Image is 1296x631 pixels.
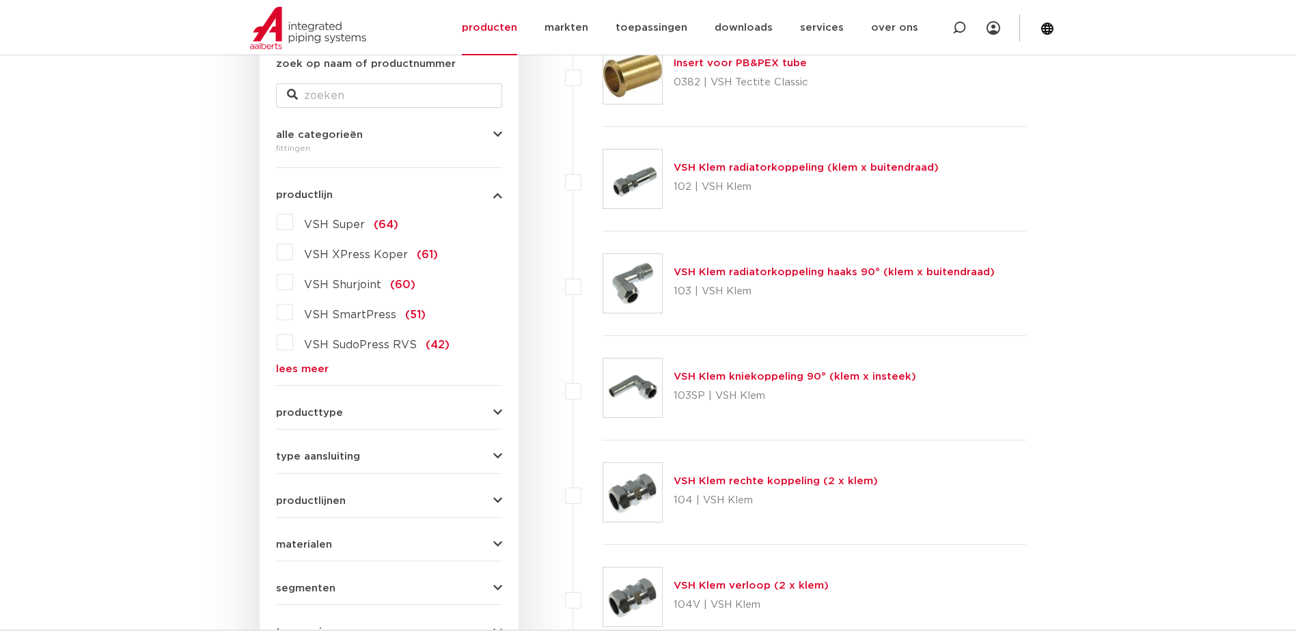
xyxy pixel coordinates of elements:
p: 104V | VSH Klem [674,594,829,616]
button: type aansluiting [276,451,502,462]
a: Insert voor PB&PEX tube [674,58,807,68]
span: (64) [374,219,398,230]
a: VSH Klem rechte koppeling (2 x klem) [674,476,878,486]
img: Thumbnail for Insert voor PB&PEX tube [603,45,662,104]
span: producttype [276,408,343,418]
span: VSH Super [304,219,365,230]
p: 103 | VSH Klem [674,281,995,303]
a: VSH Klem radiatorkoppeling (klem x buitendraad) [674,163,939,173]
button: materialen [276,539,502,550]
span: productlijnen [276,496,346,506]
img: Thumbnail for VSH Klem kniekoppeling 90° (klem x insteek) [603,359,662,417]
label: zoek op naam of productnummer [276,56,456,72]
button: alle categorieën [276,130,502,140]
span: (51) [405,309,426,320]
p: 104 | VSH Klem [674,490,878,511]
img: Thumbnail for VSH Klem radiatorkoppeling haaks 90° (klem x buitendraad) [603,254,662,313]
p: 0382 | VSH Tectite Classic [674,72,808,94]
span: VSH SudoPress RVS [304,339,417,350]
span: alle categorieën [276,130,363,140]
input: zoeken [276,83,502,108]
button: productlijn [276,190,502,200]
span: type aansluiting [276,451,360,462]
img: Thumbnail for VSH Klem rechte koppeling (2 x klem) [603,463,662,522]
div: fittingen [276,140,502,156]
p: 103SP | VSH Klem [674,385,916,407]
button: segmenten [276,583,502,593]
button: producttype [276,408,502,418]
a: lees meer [276,364,502,374]
img: Thumbnail for VSH Klem radiatorkoppeling (klem x buitendraad) [603,150,662,208]
span: VSH SmartPress [304,309,396,320]
span: VSH Shurjoint [304,279,381,290]
span: productlijn [276,190,333,200]
span: materialen [276,539,332,550]
a: VSH Klem kniekoppeling 90° (klem x insteek) [674,371,916,382]
span: VSH XPress Koper [304,249,408,260]
img: Thumbnail for VSH Klem verloop (2 x klem) [603,567,662,626]
a: VSH Klem radiatorkoppeling haaks 90° (klem x buitendraad) [674,267,995,277]
span: segmenten [276,583,335,593]
span: (61) [417,249,438,260]
span: (42) [426,339,450,350]
span: (60) [390,279,415,290]
button: productlijnen [276,496,502,506]
p: 102 | VSH Klem [674,176,939,198]
a: VSH Klem verloop (2 x klem) [674,580,829,591]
